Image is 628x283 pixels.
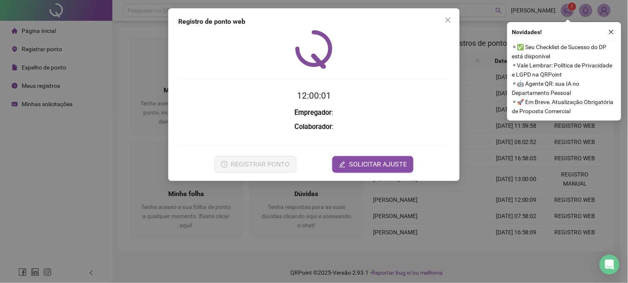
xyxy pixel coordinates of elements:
[441,13,455,27] button: Close
[512,79,616,97] span: ⚬ 🤖 Agente QR: sua IA no Departamento Pessoal
[349,159,407,169] span: SOLICITAR AJUSTE
[512,97,616,116] span: ⚬ 🚀 Em Breve, Atualização Obrigatória de Proposta Comercial
[178,17,450,27] div: Registro de ponto web
[339,161,346,168] span: edit
[178,122,450,132] h3: :
[600,255,620,275] div: Open Intercom Messenger
[512,61,616,79] span: ⚬ Vale Lembrar: Política de Privacidade e LGPD na QRPoint
[295,30,333,69] img: QRPoint
[178,107,450,118] h3: :
[445,17,451,23] span: close
[332,156,414,173] button: editSOLICITAR AJUSTE
[295,109,332,117] strong: Empregador
[512,42,616,61] span: ⚬ ✅ Seu Checklist de Sucesso do DP está disponível
[512,27,542,37] span: Novidades !
[297,91,331,101] time: 12:00:01
[214,156,297,173] button: REGISTRAR PONTO
[608,29,614,35] span: close
[294,123,332,131] strong: Colaborador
